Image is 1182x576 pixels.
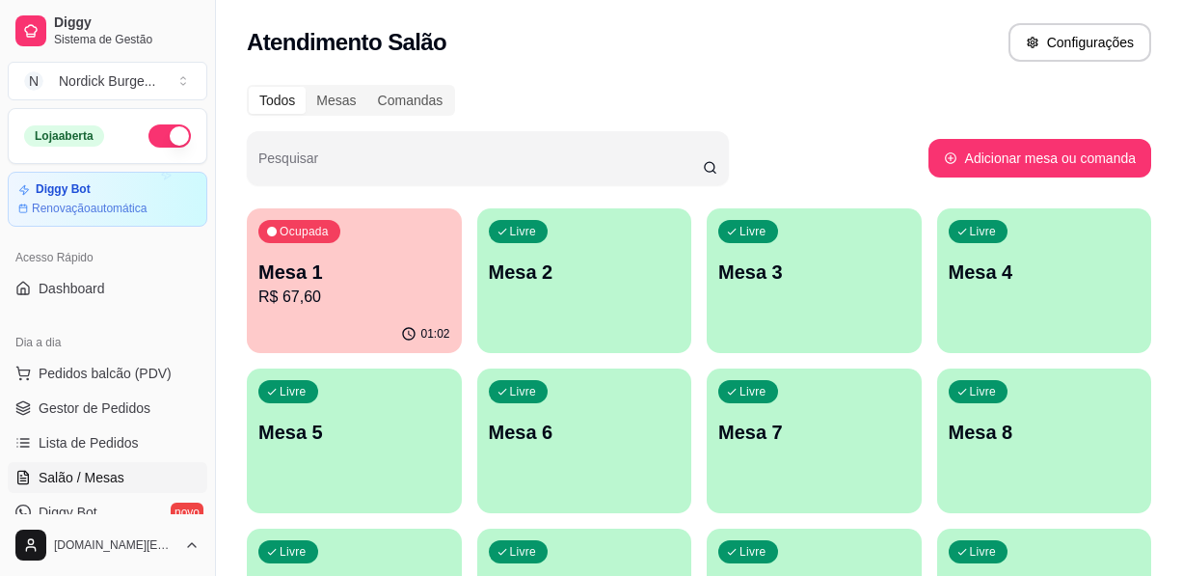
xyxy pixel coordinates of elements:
[477,208,692,353] button: LivreMesa 2
[8,242,207,273] div: Acesso Rápido
[8,273,207,304] a: Dashboard
[489,259,681,286] p: Mesa 2
[928,139,1151,178] button: Adicionar mesa ou comanda
[148,124,191,148] button: Alterar Status
[739,384,766,399] p: Livre
[280,224,329,239] p: Ocupada
[8,327,207,358] div: Dia a dia
[949,419,1141,446] p: Mesa 8
[258,419,450,446] p: Mesa 5
[8,62,207,100] button: Select a team
[477,369,692,513] button: LivreMesa 6
[54,14,200,32] span: Diggy
[937,208,1152,353] button: LivreMesa 4
[718,259,910,286] p: Mesa 3
[510,384,537,399] p: Livre
[54,537,176,553] span: [DOMAIN_NAME][EMAIL_ADDRESS][DOMAIN_NAME]
[249,87,306,114] div: Todos
[39,279,105,298] span: Dashboard
[24,71,43,91] span: N
[8,8,207,54] a: DiggySistema de Gestão
[970,544,997,560] p: Livre
[1008,23,1151,62] button: Configurações
[8,497,207,528] a: Diggy Botnovo
[32,201,147,216] article: Renovação automática
[937,369,1152,513] button: LivreMesa 8
[36,182,91,197] article: Diggy Bot
[510,544,537,560] p: Livre
[8,358,207,389] button: Pedidos balcão (PDV)
[367,87,454,114] div: Comandas
[949,259,1141,286] p: Mesa 4
[707,208,922,353] button: LivreMesa 3
[970,384,997,399] p: Livre
[258,259,450,286] p: Mesa 1
[258,156,703,176] input: Pesquisar
[39,468,124,487] span: Salão / Mesas
[280,544,307,560] p: Livre
[39,398,150,418] span: Gestor de Pedidos
[970,224,997,239] p: Livre
[280,384,307,399] p: Livre
[739,224,766,239] p: Livre
[39,503,97,522] span: Diggy Bot
[247,369,462,513] button: LivreMesa 5
[258,286,450,309] p: R$ 67,60
[39,433,139,453] span: Lista de Pedidos
[718,419,910,446] p: Mesa 7
[59,71,155,91] div: Nordick Burge ...
[8,172,207,227] a: Diggy BotRenovaçãoautomática
[54,32,200,47] span: Sistema de Gestão
[8,522,207,568] button: [DOMAIN_NAME][EMAIL_ADDRESS][DOMAIN_NAME]
[739,544,766,560] p: Livre
[247,208,462,353] button: OcupadaMesa 1R$ 67,6001:02
[8,427,207,458] a: Lista de Pedidos
[707,369,922,513] button: LivreMesa 7
[24,125,104,147] div: Loja aberta
[306,87,366,114] div: Mesas
[8,462,207,493] a: Salão / Mesas
[39,364,172,383] span: Pedidos balcão (PDV)
[247,27,446,58] h2: Atendimento Salão
[510,224,537,239] p: Livre
[420,326,449,342] p: 01:02
[8,393,207,424] a: Gestor de Pedidos
[489,419,681,446] p: Mesa 6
